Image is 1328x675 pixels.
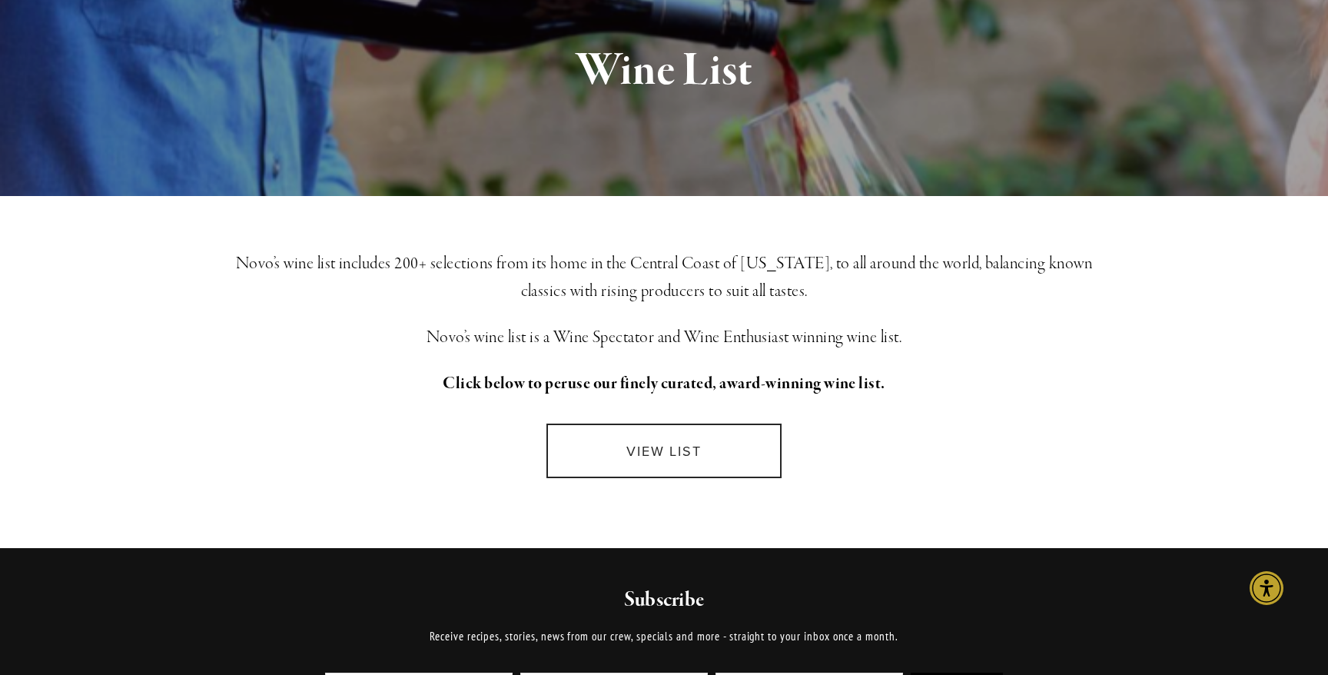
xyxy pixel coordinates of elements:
[216,324,1112,351] h3: Novo’s wine list is a Wine Spectator and Wine Enthusiast winning wine list.
[216,46,1112,96] h1: Wine List
[443,373,885,394] strong: Click below to peruse our finely curated, award-winning wine list.
[546,424,782,478] a: VIEW LIST
[284,627,1045,646] p: Receive recipes, stories, news from our crew, specials and more - straight to your inbox once a m...
[1250,571,1283,605] div: Accessibility Menu
[216,250,1112,305] h3: Novo’s wine list includes 200+ selections from its home in the Central Coast of [US_STATE], to al...
[284,587,1045,614] h2: Subscribe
